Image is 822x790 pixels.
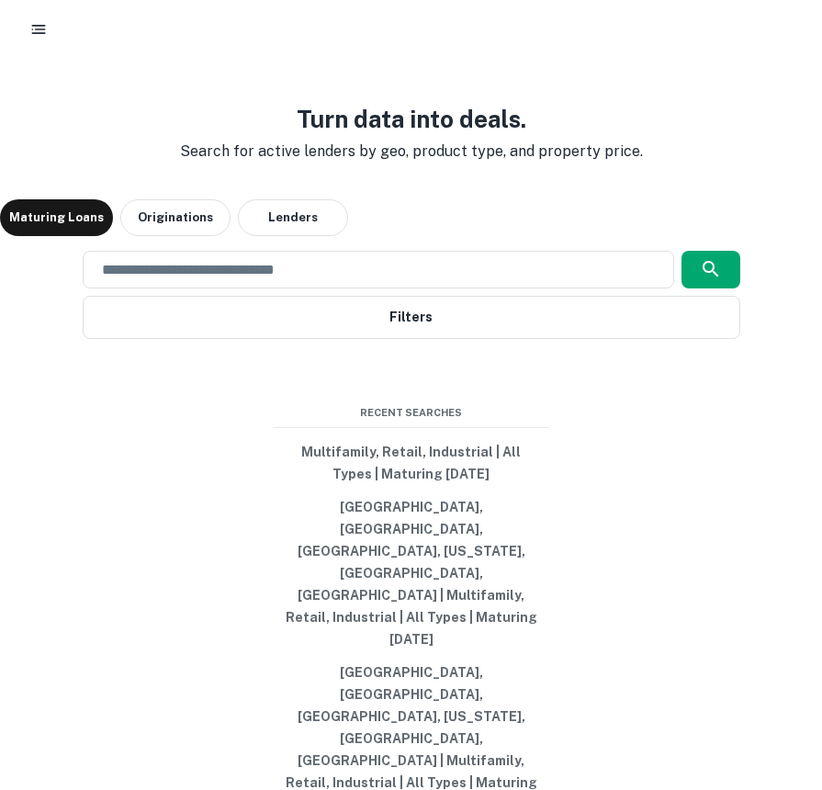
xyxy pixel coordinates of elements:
[274,491,549,656] button: [GEOGRAPHIC_DATA], [GEOGRAPHIC_DATA], [GEOGRAPHIC_DATA], [US_STATE], [GEOGRAPHIC_DATA], [GEOGRAPH...
[165,101,658,137] h3: Turn data into deals.
[165,141,658,163] p: Search for active lenders by geo, product type, and property price.
[120,199,231,236] button: Originations
[83,296,740,339] button: Filters
[238,199,348,236] button: Lenders
[274,435,549,491] button: Multifamily, Retail, Industrial | All Types | Maturing [DATE]
[274,405,549,421] span: Recent Searches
